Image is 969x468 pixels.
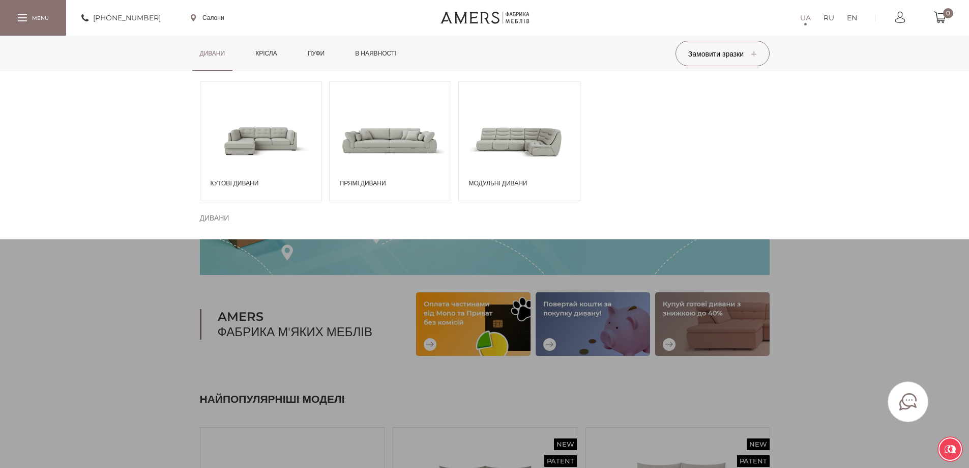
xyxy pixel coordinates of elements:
[300,36,333,71] a: Пуфи
[191,13,224,22] a: Салони
[200,81,322,201] a: Кутові дивани Кутові дивани
[347,36,404,71] a: в наявності
[688,49,756,59] span: Замовити зразки
[340,179,446,188] span: Прямі дивани
[458,81,580,201] a: Модульні дивани Модульні дивани
[200,212,229,224] span: Дивани
[81,12,161,24] a: [PHONE_NUMBER]
[847,12,857,24] a: EN
[248,36,284,71] a: Крісла
[192,36,233,71] a: Дивани
[676,41,770,66] button: Замовити зразки
[800,12,811,24] a: UA
[943,8,953,18] span: 0
[824,12,834,24] a: RU
[469,179,575,188] span: Модульні дивани
[211,179,316,188] span: Кутові дивани
[329,81,451,201] a: Прямі дивани Прямі дивани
